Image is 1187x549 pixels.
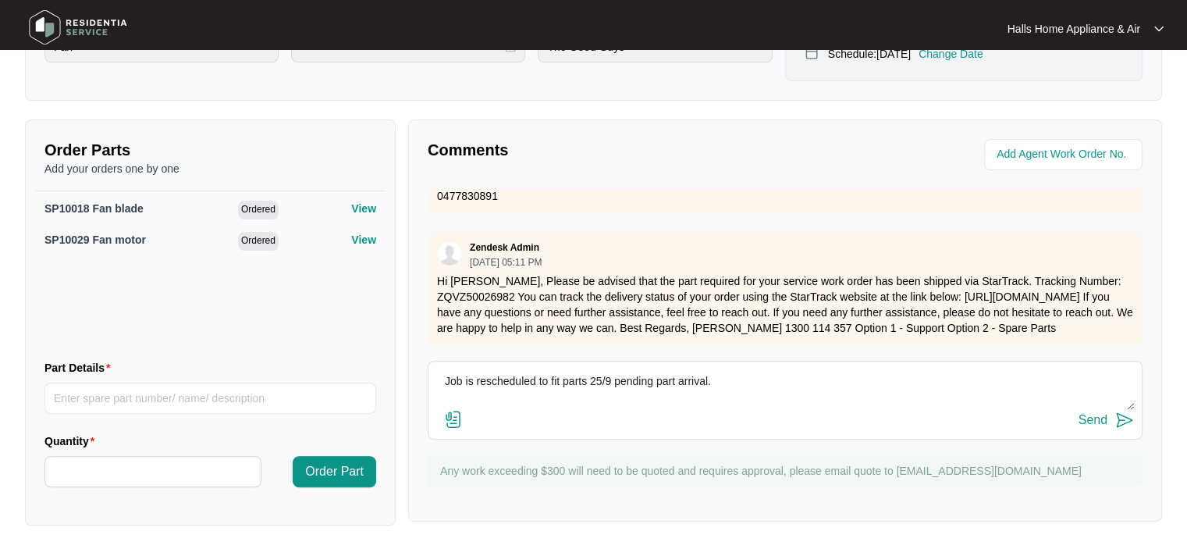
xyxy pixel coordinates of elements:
[828,46,911,62] p: Schedule: [DATE]
[440,463,1135,479] p: Any work exceeding $300 will need to be quoted and requires approval, please email quote to [EMAI...
[1008,21,1140,37] p: Halls Home Appliance & Air
[1079,413,1107,427] div: Send
[351,232,376,248] p: View
[293,456,376,487] button: Order Part
[470,241,539,254] p: Zendesk Admin
[45,457,261,487] input: Quantity
[437,273,1133,336] p: Hi [PERSON_NAME], Please be advised that the part required for your service work order has been s...
[351,201,376,216] p: View
[238,232,279,251] span: Ordered
[1079,410,1134,431] button: Send
[428,139,774,161] p: Comments
[238,201,279,219] span: Ordered
[470,258,542,267] p: [DATE] 05:11 PM
[44,139,376,161] p: Order Parts
[997,145,1133,164] input: Add Agent Work Order No.
[444,410,463,429] img: file-attachment-doc.svg
[44,202,144,215] span: SP10018 Fan blade
[1154,25,1164,33] img: dropdown arrow
[44,234,146,246] span: SP10029 Fan motor
[919,46,983,62] p: Change Date
[1115,411,1134,430] img: send-icon.svg
[44,161,376,176] p: Add your orders one by one
[438,242,461,266] img: user.svg
[23,4,133,51] img: residentia service logo
[44,383,376,414] input: Part Details
[44,360,117,376] label: Part Details
[436,369,1134,410] textarea: Job is rescheduled to fit parts 25/9 pending part arrival.
[305,462,364,481] span: Order Part
[44,433,101,449] label: Quantity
